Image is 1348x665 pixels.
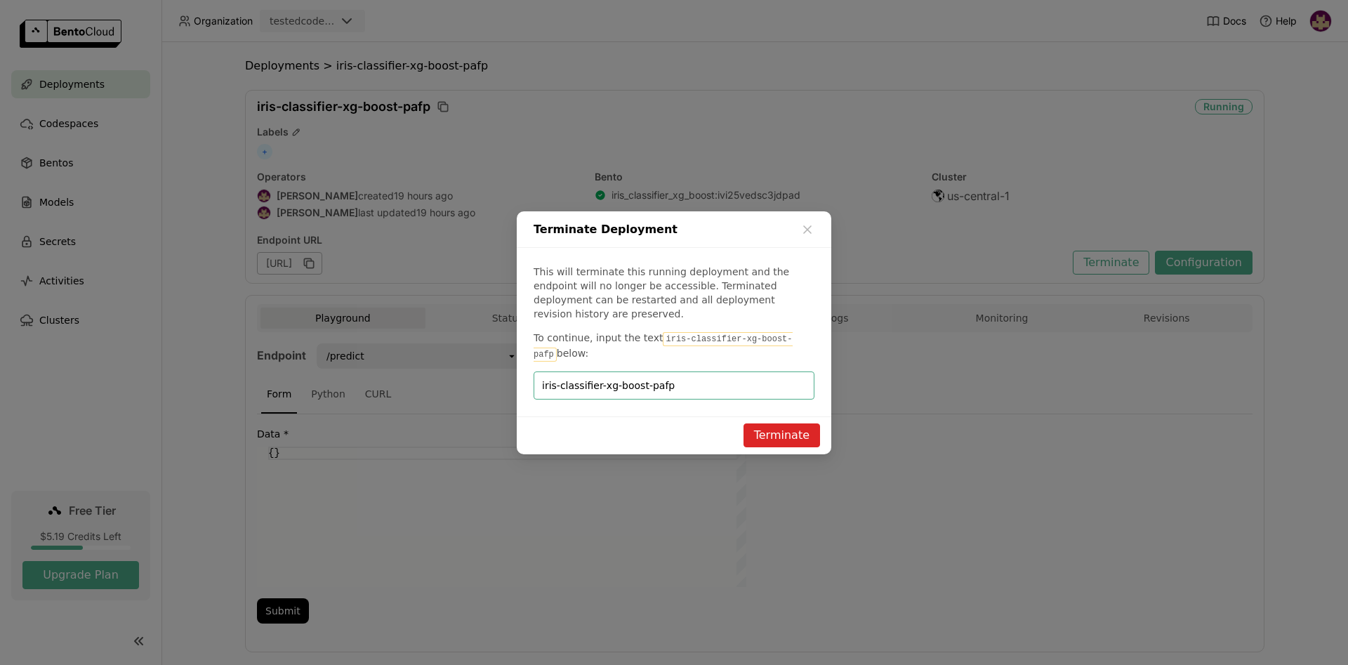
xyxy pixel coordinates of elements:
span: below: [557,348,588,359]
button: Terminate [744,423,820,447]
span: To continue, input the text [534,332,663,343]
div: dialog [517,211,831,454]
code: iris-classifier-xg-boost-pafp [534,332,793,362]
p: This will terminate this running deployment and the endpoint will no longer be accessible. Termin... [534,265,814,321]
div: Terminate Deployment [517,211,831,248]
